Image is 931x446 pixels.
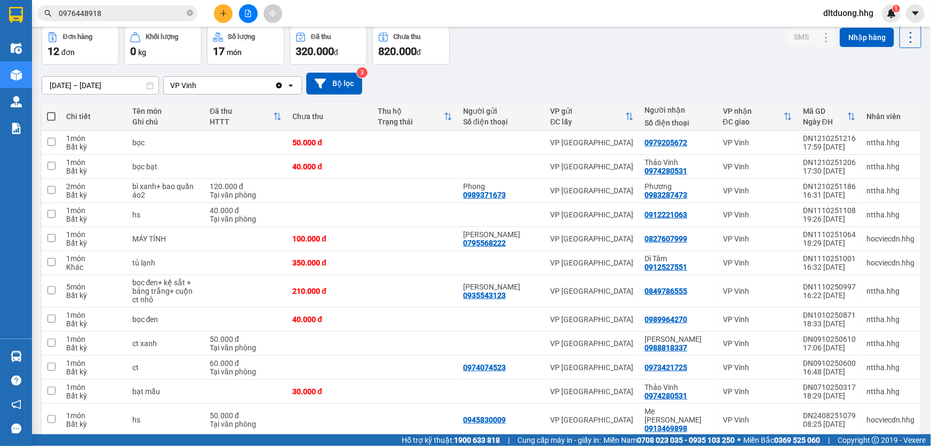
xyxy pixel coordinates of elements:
[774,436,820,444] strong: 0369 525 060
[723,287,792,295] div: VP Vinh
[803,263,856,271] div: 16:32 [DATE]
[866,387,915,396] div: nttha.hhg
[803,206,856,215] div: DN1110251108
[44,10,52,17] span: search
[866,315,915,324] div: nttha.hhg
[644,254,712,263] div: Dì Tâm
[603,434,735,446] span: Miền Nam
[66,291,122,300] div: Bất kỳ
[66,343,122,352] div: Bất kỳ
[723,387,792,396] div: VP Vinh
[723,162,792,171] div: VP Vinh
[803,239,856,247] div: 18:29 [DATE]
[292,259,367,267] div: 350.000 đ
[210,411,282,420] div: 50.000 đ
[372,26,450,65] button: Chưa thu820.000đ
[508,434,510,446] span: |
[644,263,687,271] div: 0912527551
[866,186,915,195] div: nttha.hhg
[893,5,900,12] sup: 1
[723,234,792,243] div: VP Vinh
[11,375,21,386] span: question-circle
[743,434,820,446] span: Miền Bắc
[66,383,122,392] div: 1 món
[146,33,178,41] div: Khối lượng
[130,45,136,58] span: 0
[132,315,199,324] div: bọc đen
[550,363,634,372] div: VP [GEOGRAPHIC_DATA]
[264,4,282,23] button: aim
[644,106,712,114] div: Người nhận
[66,134,122,143] div: 1 món
[207,26,284,65] button: Số lượng17món
[815,6,882,20] span: dltduong.hhg
[66,182,122,191] div: 2 món
[644,138,687,147] div: 0979205672
[132,118,199,126] div: Ghi chú
[463,416,506,424] div: 0945830009
[132,387,199,396] div: bạt mẫu
[723,339,792,348] div: VP Vinh
[334,48,338,57] span: đ
[803,359,856,367] div: DN0910250600
[723,118,784,126] div: ĐC giao
[66,143,122,151] div: Bất kỳ
[803,420,856,428] div: 08:25 [DATE]
[292,387,367,396] div: 30.000 đ
[803,254,856,263] div: DN1110251001
[550,315,634,324] div: VP [GEOGRAPHIC_DATA]
[644,210,687,219] div: 0912221063
[828,434,830,446] span: |
[866,234,915,243] div: hocviecdn.hhg
[11,43,22,54] img: warehouse-icon
[803,191,856,199] div: 16:31 [DATE]
[463,191,506,199] div: 0989371673
[210,182,282,191] div: 120.000 đ
[132,210,199,219] div: hs
[723,138,792,147] div: VP Vinh
[550,387,634,396] div: VP [GEOGRAPHIC_DATA]
[311,33,331,41] div: Đã thu
[803,143,856,151] div: 17:59 [DATE]
[210,335,282,343] div: 50.000 đ
[644,424,687,433] div: 0913469898
[170,80,196,91] div: VP Vinh
[61,48,75,57] span: đơn
[803,383,856,392] div: DN0710250317
[798,103,861,131] th: Toggle SortBy
[866,339,915,348] div: nttha.hhg
[66,411,122,420] div: 1 món
[866,416,915,424] div: hocviecdn.hhg
[290,26,367,65] button: Đã thu320.000đ
[220,10,227,17] span: plus
[11,424,21,434] span: message
[723,315,792,324] div: VP Vinh
[803,158,856,167] div: DN1210251206
[644,158,712,167] div: Thảo Vinh
[644,234,687,243] div: 0827607999
[63,33,92,41] div: Đơn hàng
[463,118,539,126] div: Số điện thoại
[872,436,879,444] span: copyright
[11,69,22,81] img: warehouse-icon
[47,45,59,58] span: 12
[292,162,367,171] div: 40.000 đ
[292,112,367,121] div: Chưa thu
[644,287,687,295] div: 0849786555
[132,339,199,348] div: ct xanh
[840,28,894,47] button: Nhập hàng
[187,10,193,16] span: close-circle
[132,138,199,147] div: bọc
[723,186,792,195] div: VP Vinh
[866,138,915,147] div: nttha.hhg
[911,9,920,18] span: caret-down
[210,107,273,115] div: Đã thu
[550,186,634,195] div: VP [GEOGRAPHIC_DATA]
[866,162,915,171] div: nttha.hhg
[463,182,539,191] div: Phong
[132,162,199,171] div: bọc bạt
[269,10,276,17] span: aim
[138,48,146,57] span: kg
[803,343,856,352] div: 17:06 [DATE]
[644,363,687,372] div: 0973421725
